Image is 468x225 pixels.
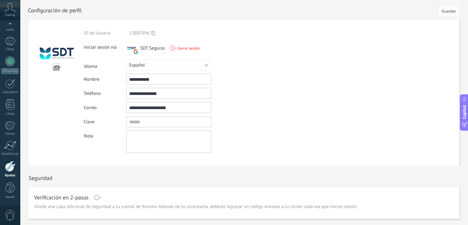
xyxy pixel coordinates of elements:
[1,152,19,156] div: Estadísticas
[34,204,358,210] span: Añade una capa adicional de seguridad a tu cuenta de Kommo. Además de tu contraseña, deberás ingr...
[1,112,19,116] div: Listas
[129,62,145,68] span: Español
[1,174,19,178] div: Ajustes
[29,174,52,182] h1: Seguridad
[84,30,126,36] div: ID de Usuario
[84,119,126,125] div: Clave
[129,30,149,36] span: 13885996
[442,9,456,13] span: Guardar
[461,105,467,119] span: Copilot
[1,132,19,136] div: Correo
[84,61,126,69] div: Idioma
[140,45,165,51] span: SDT Seguros
[438,5,459,17] button: Guardar
[84,105,126,111] div: Correo
[1,47,19,51] div: Chats
[34,195,89,200] h1: Verificación en 2-pasos
[1,68,19,74] div: WhatsApp
[84,76,126,82] div: Nombre
[84,130,126,139] div: Nota
[84,91,126,96] div: Teléfono
[178,46,200,51] span: Cerrar sesión
[84,42,126,50] div: Iniciar sesión vía
[1,28,19,32] div: Leads
[1,90,19,94] div: Calendario
[5,13,15,17] span: Cuenta
[1,195,19,199] div: Ayuda
[126,59,211,71] button: Español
